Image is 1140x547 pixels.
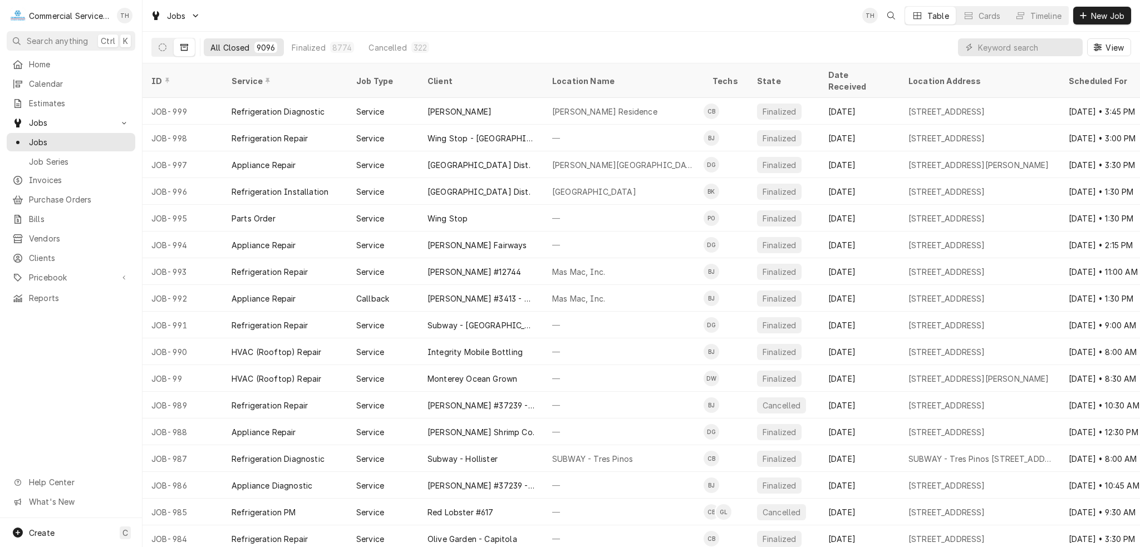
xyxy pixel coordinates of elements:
div: Tricia Hansen's Avatar [862,8,878,23]
div: Date Received [828,69,888,92]
a: Estimates [7,94,135,112]
div: JOB-995 [142,205,223,231]
div: JOB-998 [142,125,223,151]
div: Brandon Johnson's Avatar [704,290,719,306]
div: Service [356,400,384,411]
div: DW [704,371,719,386]
span: Ctrl [101,35,115,47]
div: [PERSON_NAME] #37239 - [GEOGRAPHIC_DATA] [427,480,534,491]
div: Service [356,186,384,198]
div: [PERSON_NAME] #12744 [427,266,521,278]
div: [PERSON_NAME] #3413 - Freedom [427,293,534,304]
span: Jobs [167,10,186,22]
div: [STREET_ADDRESS] [908,426,985,438]
span: Calendar [29,78,130,90]
div: Refrigeration Repair [232,533,308,545]
div: [DATE] [819,98,900,125]
div: Refrigeration Repair [232,319,308,331]
div: Refrigeration Repair [232,132,308,144]
div: Parts Order [232,213,276,224]
div: [STREET_ADDRESS] [908,533,985,545]
div: CB [704,531,719,546]
div: DG [704,157,719,173]
div: [DATE] [819,365,900,392]
span: Reports [29,292,130,304]
a: Go to Jobs [146,7,205,25]
div: [STREET_ADDRESS][PERSON_NAME] [908,159,1049,171]
div: Service [232,75,336,87]
div: Finalized [761,239,797,251]
div: Tricia Hansen's Avatar [117,8,132,23]
div: GL [716,504,731,520]
div: — [543,312,704,338]
div: — [543,365,704,392]
a: Go to Pricebook [7,268,135,287]
div: CB [704,104,719,119]
div: [DATE] [819,499,900,525]
div: JOB-99 [142,365,223,392]
div: Carson Bourdet's Avatar [704,451,719,466]
div: Brandon Johnson's Avatar [704,130,719,146]
div: Location Address [908,75,1049,87]
div: Service [356,346,384,358]
div: Service [356,533,384,545]
div: [DATE] [819,285,900,312]
button: Search anythingCtrlK [7,31,135,51]
div: [DATE] [819,151,900,178]
div: [DATE] [819,445,900,472]
div: JOB-996 [142,178,223,205]
div: — [543,392,704,418]
div: Service [356,159,384,171]
div: Subway - Hollister [427,453,498,465]
div: [STREET_ADDRESS] [908,186,985,198]
div: [STREET_ADDRESS] [908,266,985,278]
div: Wing Stop - [GEOGRAPHIC_DATA] [427,132,534,144]
div: Brandon Johnson's Avatar [704,397,719,413]
span: Home [29,58,130,70]
div: 9096 [257,42,276,53]
div: Appliance Repair [232,293,296,304]
div: Finalized [761,346,797,358]
div: Cards [979,10,1001,22]
div: Finalized [761,266,797,278]
div: Callback [356,293,389,304]
div: Service [356,106,384,117]
div: 8774 [332,42,352,53]
div: ID [151,75,212,87]
div: [STREET_ADDRESS] [908,239,985,251]
div: Finalized [761,293,797,304]
div: Gavin Lorincz's Avatar [716,504,731,520]
div: PO [704,210,719,226]
div: [PERSON_NAME] #37239 - [GEOGRAPHIC_DATA] [427,400,534,411]
div: [PERSON_NAME] [427,106,492,117]
div: Red Lobster #617 [427,506,494,518]
div: [DATE] [819,312,900,338]
div: Refrigeration Installation [232,186,328,198]
div: [DATE] [819,338,900,365]
div: — [543,231,704,258]
input: Keyword search [978,38,1077,56]
a: Vendors [7,229,135,248]
div: Location Name [552,75,692,87]
div: [STREET_ADDRESS] [908,132,985,144]
div: C [10,8,26,23]
div: JOB-994 [142,231,223,258]
div: BJ [704,344,719,359]
div: Cancelled [761,400,802,411]
div: Refrigeration PM [232,506,296,518]
div: BJ [704,397,719,413]
div: BK [704,184,719,199]
div: Refrigeration Repair [232,266,308,278]
div: Service [356,373,384,385]
div: TH [862,8,878,23]
div: Finalized [761,106,797,117]
div: [STREET_ADDRESS][PERSON_NAME] [908,373,1049,385]
div: All Closed [210,42,250,53]
div: Appliance Repair [232,159,296,171]
div: [PERSON_NAME] Shrimp Co. [427,426,534,438]
span: Bills [29,213,130,225]
div: Brian Key's Avatar [704,184,719,199]
div: Service [356,319,384,331]
div: Wing Stop [427,213,468,224]
div: Finalized [761,319,797,331]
